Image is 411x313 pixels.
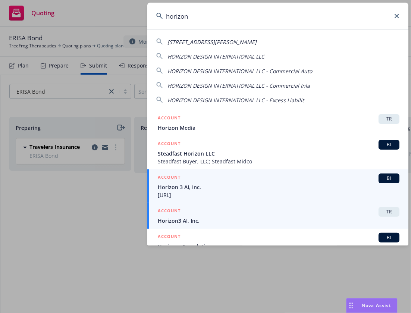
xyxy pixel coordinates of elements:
a: ACCOUNTBIHorizons Foundation [147,229,408,254]
button: Nova Assist [346,298,398,313]
span: BI [382,175,396,182]
span: TR [382,116,396,122]
span: TR [382,209,396,215]
span: Nova Assist [362,302,391,309]
span: Horizon Media [158,124,399,132]
a: ACCOUNTTRHorizon Media [147,110,408,136]
h5: ACCOUNT [158,173,181,182]
span: HORIZON DESIGN INTERNATIONAL LLC - Commercial Auto [167,68,312,75]
span: HORIZON DESIGN INTERNATIONAL LLC - Commercial Inla [167,82,310,89]
span: [URL] [158,191,399,199]
h5: ACCOUNT [158,140,181,149]
h5: ACCOUNT [158,114,181,123]
span: HORIZON DESIGN INTERNATIONAL LLC - Excess Liabilit [167,97,304,104]
a: ACCOUNTBISteadfast Horizon LLCSteadfast Buyer, LLC; Steadfast Midco [147,136,408,169]
span: Horizon3 AI, Inc. [158,217,399,225]
span: HORIZON DESIGN INTERNATIONAL LLC [167,53,264,60]
input: Search... [147,3,408,29]
span: Steadfast Horizon LLC [158,150,399,157]
span: [STREET_ADDRESS][PERSON_NAME] [167,38,257,46]
span: BI [382,141,396,148]
span: Horizon 3 AI, Inc. [158,183,399,191]
a: ACCOUNTBIHorizon 3 AI, Inc.[URL] [147,169,408,203]
span: Steadfast Buyer, LLC; Steadfast Midco [158,157,399,165]
a: ACCOUNTTRHorizon3 AI, Inc. [147,203,408,229]
div: Drag to move [346,298,356,313]
h5: ACCOUNT [158,207,181,216]
h5: ACCOUNT [158,233,181,242]
span: Horizons Foundation [158,242,399,250]
span: BI [382,234,396,241]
